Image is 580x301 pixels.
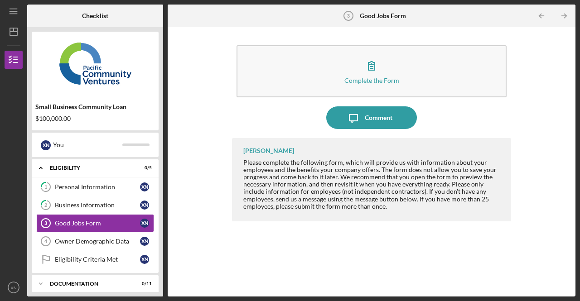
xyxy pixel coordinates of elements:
[50,281,129,287] div: Documentation
[365,106,392,129] div: Comment
[35,103,155,110] div: Small Business Community Loan
[35,115,155,122] div: $100,000.00
[41,140,51,150] div: X N
[55,201,140,209] div: Business Information
[140,255,149,264] div: X N
[53,137,122,153] div: You
[237,45,507,97] button: Complete the Form
[36,214,154,232] a: 3Good Jobs FormXN
[44,239,48,244] tspan: 4
[44,202,47,208] tspan: 2
[140,201,149,210] div: X N
[50,165,129,171] div: Eligibility
[36,178,154,196] a: 1Personal InformationXN
[55,183,140,191] div: Personal Information
[10,285,16,290] text: XN
[360,12,406,19] b: Good Jobs Form
[243,159,502,210] div: Please complete the following form, which will provide us with information about your employees a...
[243,147,294,154] div: [PERSON_NAME]
[347,13,350,19] tspan: 3
[32,36,159,91] img: Product logo
[55,256,140,263] div: Eligibility Criteria Met
[36,250,154,268] a: Eligibility Criteria MetXN
[5,278,23,296] button: XN
[140,182,149,191] div: X N
[140,237,149,246] div: X N
[44,184,47,190] tspan: 1
[140,219,149,228] div: X N
[135,165,152,171] div: 0 / 5
[344,77,399,84] div: Complete the Form
[36,196,154,214] a: 2Business InformationXN
[326,106,417,129] button: Comment
[82,12,108,19] b: Checklist
[44,220,47,226] tspan: 3
[55,238,140,245] div: Owner Demographic Data
[135,281,152,287] div: 0 / 11
[36,232,154,250] a: 4Owner Demographic DataXN
[55,220,140,227] div: Good Jobs Form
